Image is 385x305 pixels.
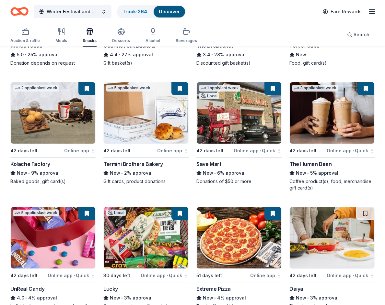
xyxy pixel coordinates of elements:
[11,82,95,144] img: Image for Kolache Factory
[10,285,44,293] div: UnReal Candy
[10,82,96,185] a: Image for Kolache Factory2 applieslast week42 days leftOnline appKolache FactoryNew•9% approvalBa...
[10,60,96,66] div: Donation depends on request
[196,160,221,168] div: Save Mart
[167,273,168,278] span: •
[199,85,240,92] div: 1 apply last week
[289,60,375,66] div: Food, gift card(s)
[196,82,282,185] a: Image for Save Mart1 applylast weekLocal42 days leftOnline app•QuickSave MartNew•6% approvalDonat...
[196,178,282,185] div: Donations of $50 or more
[214,170,216,176] span: •
[28,170,30,176] span: •
[196,294,282,302] div: 4% approval
[203,294,213,302] span: New
[196,51,282,59] div: 28% approval
[10,51,96,59] div: 25% approval
[289,272,317,279] div: 42 days left
[106,85,152,92] div: 5 applies last week
[119,52,120,57] span: •
[146,25,160,47] button: Alcohol
[289,160,332,168] div: The Human Bean
[121,170,123,176] span: •
[176,25,197,47] button: Beverages
[110,51,118,59] span: 4.4
[110,294,120,302] span: New
[141,271,189,279] div: Online app Quick
[10,272,38,279] div: 42 days left
[196,272,222,279] div: 51 days left
[17,51,24,59] span: 5.0
[34,5,111,18] button: Winter Festival and Silent Auction
[25,52,26,57] span: •
[64,147,96,155] div: Online app
[307,295,309,300] span: •
[104,82,188,144] img: Image for Termini Brothers Bakery
[296,294,306,302] span: New
[17,294,24,302] span: 4.0
[103,51,189,59] div: 27% approval
[211,52,213,57] span: •
[10,160,50,168] div: Kolache Factory
[112,25,130,47] button: Desserts
[157,147,189,155] div: Online app
[47,8,99,16] span: Winter Festival and Silent Auction
[17,169,27,177] span: New
[197,207,281,268] img: Image for Extreme Pizza
[103,169,189,177] div: 2% approval
[289,82,375,191] a: Image for The Human Bean3 applieslast week42 days leftOnline app•QuickThe Human BeanNew•5% approv...
[110,169,120,177] span: New
[10,178,96,185] div: Baked goods, gift card(s)
[55,25,67,47] button: Meals
[74,273,75,278] span: •
[199,93,219,99] div: Local
[55,38,67,43] div: Meals
[104,207,188,268] img: Image for Lucky
[117,5,186,18] button: Track· 264Discover
[10,169,96,177] div: 9% approval
[121,295,123,300] span: •
[289,285,303,293] div: Daiya
[203,169,213,177] span: New
[260,148,261,153] span: •
[327,271,375,279] div: Online app Quick
[203,51,210,59] span: 3.4
[292,85,338,92] div: 3 applies last week
[196,147,224,155] div: 42 days left
[214,295,216,300] span: •
[234,147,282,155] div: Online app Quick
[146,38,160,43] div: Alcohol
[83,38,97,43] div: Snacks
[25,295,27,300] span: •
[319,6,366,17] a: Earn Rewards
[296,51,306,59] span: New
[176,38,197,43] div: Beverages
[327,147,375,155] div: Online app Quick
[10,294,96,302] div: 4% approval
[10,25,40,47] button: Auction & raffle
[196,169,282,177] div: 6% approval
[10,4,29,19] a: Home
[159,9,180,14] a: Discover
[290,82,374,144] img: Image for The Human Bean
[354,31,369,38] span: Search
[83,25,97,47] button: Snacks
[103,294,189,302] div: 3% approval
[353,273,354,278] span: •
[13,85,59,92] div: 2 applies last week
[342,28,375,41] button: Search
[13,210,59,216] div: 5 applies last week
[289,178,375,191] div: Coffee product(s), food, merchandise, gift card(s)
[106,210,126,216] div: Local
[103,60,189,66] div: Gift basket(s)
[48,271,96,279] div: Online app Quick
[289,169,375,177] div: 5% approval
[196,285,231,293] div: Extreme Pizza
[10,38,40,43] div: Auction & raffle
[289,147,317,155] div: 42 days left
[11,207,95,268] img: Image for UnReal Candy
[296,169,306,177] span: New
[122,9,147,14] a: Track· 264
[307,170,309,176] span: •
[103,178,189,185] div: Gift cards, product donations
[103,272,130,279] div: 30 days left
[103,147,131,155] div: 42 days left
